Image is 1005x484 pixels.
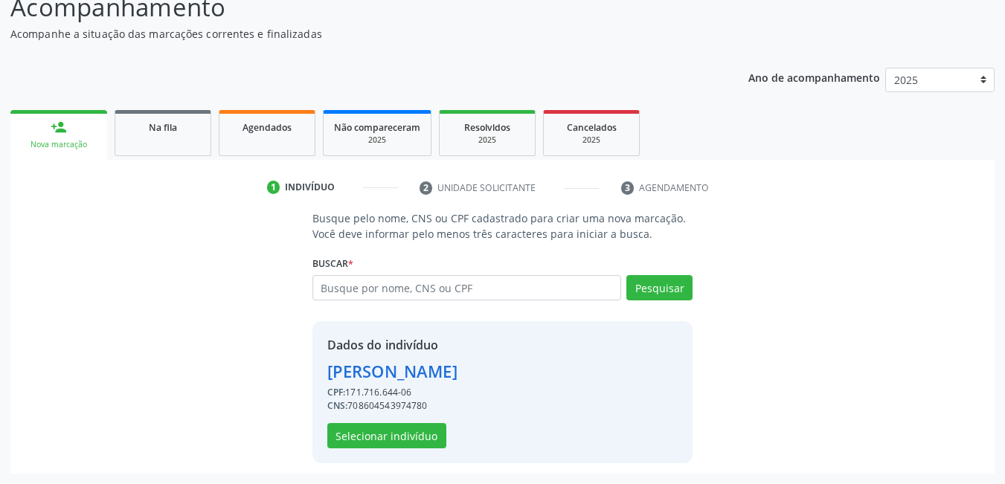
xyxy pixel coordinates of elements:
[748,68,880,86] p: Ano de acompanhamento
[149,121,177,134] span: Na fila
[327,359,457,384] div: [PERSON_NAME]
[554,135,629,146] div: 2025
[327,423,446,448] button: Selecionar indivíduo
[327,399,348,412] span: CNS:
[464,121,510,134] span: Resolvidos
[51,119,67,135] div: person_add
[334,121,420,134] span: Não compareceram
[626,275,693,300] button: Pesquisar
[285,181,335,194] div: Indivíduo
[312,210,693,242] p: Busque pelo nome, CNS ou CPF cadastrado para criar uma nova marcação. Você deve informar pelo men...
[312,252,353,275] label: Buscar
[312,275,622,300] input: Busque por nome, CNS ou CPF
[327,386,457,399] div: 171.716.644-06
[334,135,420,146] div: 2025
[327,386,346,399] span: CPF:
[10,26,699,42] p: Acompanhe a situação das marcações correntes e finalizadas
[567,121,617,134] span: Cancelados
[21,139,97,150] div: Nova marcação
[267,181,280,194] div: 1
[450,135,524,146] div: 2025
[327,399,457,413] div: 708604543974780
[243,121,292,134] span: Agendados
[327,336,457,354] div: Dados do indivíduo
